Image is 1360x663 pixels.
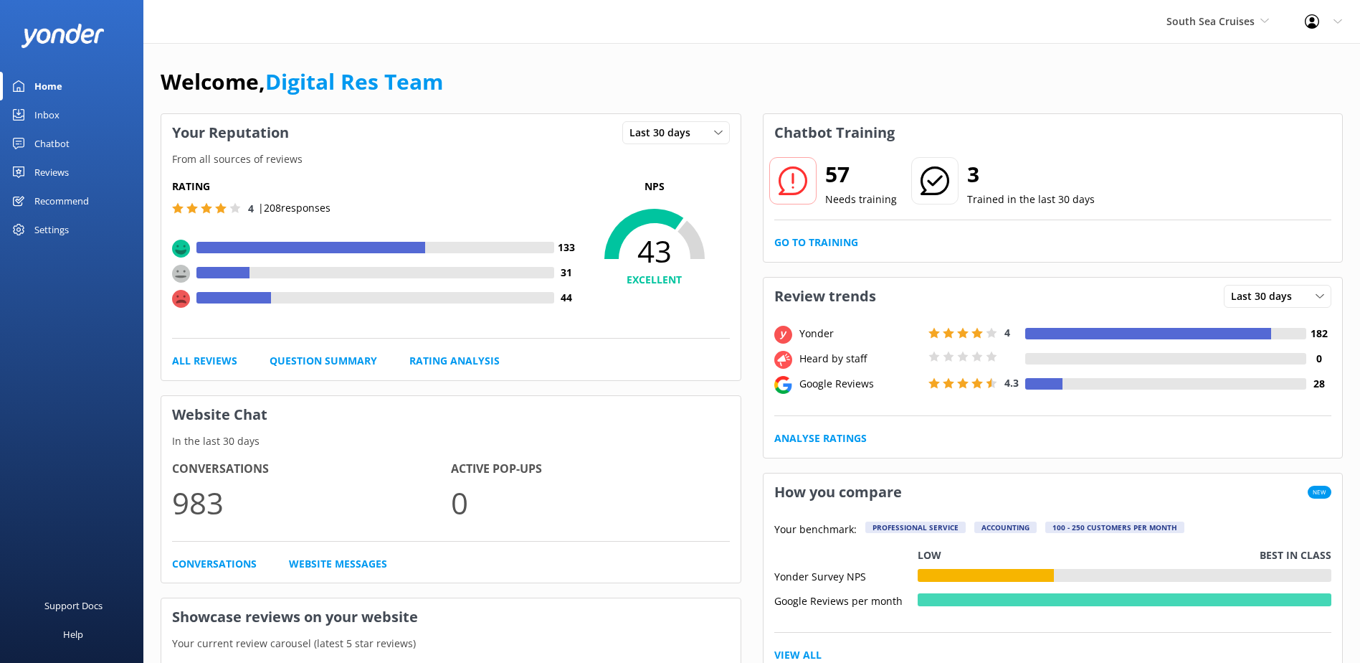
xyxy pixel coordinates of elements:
div: Settings [34,215,69,244]
span: 4 [248,202,254,215]
div: Accounting [974,522,1037,533]
div: Google Reviews per month [774,593,918,606]
div: 100 - 250 customers per month [1045,522,1184,533]
h1: Welcome, [161,65,443,99]
div: Professional Service [865,522,966,533]
p: Your benchmark: [774,522,857,539]
h4: 44 [554,290,579,306]
h5: Rating [172,179,579,194]
div: Recommend [34,187,89,215]
div: Inbox [34,100,60,129]
h3: How you compare [764,474,913,511]
a: View All [774,647,822,663]
div: Yonder Survey NPS [774,569,918,582]
h3: Chatbot Training [764,114,905,151]
h4: 133 [554,240,579,255]
p: Low [918,547,941,563]
h3: Website Chat [161,396,741,433]
span: 4 [1004,326,1010,339]
h2: 3 [967,157,1095,192]
img: yonder-white-logo.png [22,24,104,47]
h3: Showcase reviews on your website [161,598,741,636]
div: Support Docs [44,591,103,620]
p: Best in class [1260,547,1331,563]
p: NPS [579,179,730,194]
p: Needs training [825,192,897,207]
p: 983 [172,479,451,527]
p: Trained in the last 30 days [967,192,1095,207]
h3: Your Reputation [161,114,300,151]
a: Conversations [172,556,257,572]
a: Go to Training [774,235,858,250]
a: Website Messages [289,556,387,572]
p: From all sources of reviews [161,151,741,167]
a: Question Summary [270,353,377,369]
p: | 208 responses [258,200,331,216]
div: Home [34,72,62,100]
a: Rating Analysis [409,353,500,369]
div: Heard by staff [796,351,925,367]
div: Chatbot [34,129,70,158]
span: Last 30 days [1231,288,1300,304]
div: Reviews [34,158,69,187]
h4: 182 [1306,326,1331,342]
p: In the last 30 days [161,433,741,449]
h3: Review trends [764,278,887,315]
span: Last 30 days [629,125,699,141]
a: All Reviews [172,353,237,369]
h4: 0 [1306,351,1331,367]
div: Yonder [796,326,925,342]
span: 4.3 [1004,376,1019,390]
span: South Sea Cruises [1166,14,1255,28]
span: New [1308,486,1331,499]
p: 0 [451,479,730,527]
span: 43 [579,233,730,269]
p: Your current review carousel (latest 5 star reviews) [161,636,741,652]
div: Google Reviews [796,376,925,392]
h4: Conversations [172,460,451,479]
h2: 57 [825,157,897,192]
h4: Active Pop-ups [451,460,730,479]
h4: EXCELLENT [579,272,730,288]
div: Help [63,620,83,649]
a: Digital Res Team [265,67,443,96]
h4: 31 [554,265,579,281]
h4: 28 [1306,376,1331,392]
a: Analyse Ratings [774,431,867,446]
